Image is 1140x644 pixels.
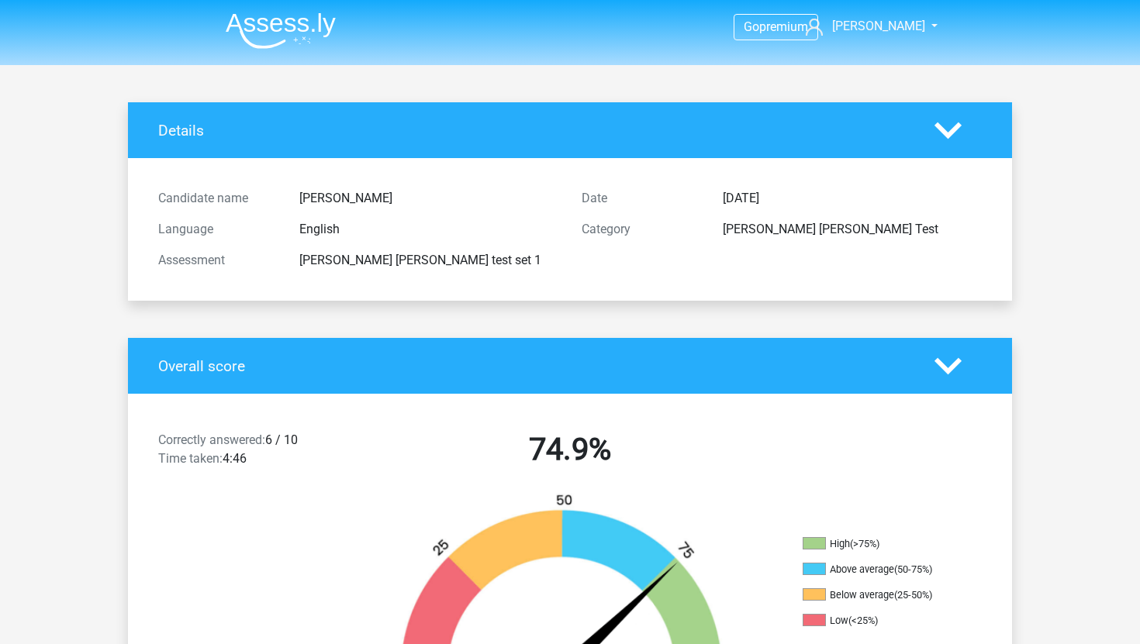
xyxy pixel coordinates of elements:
li: Below average [803,588,958,602]
a: Gopremium [734,16,817,37]
span: premium [759,19,808,34]
a: [PERSON_NAME] [800,17,927,36]
span: Time taken: [158,451,223,466]
h4: Overall score [158,357,911,375]
div: [PERSON_NAME] [PERSON_NAME] Test [711,220,993,239]
div: Candidate name [147,189,288,208]
div: [PERSON_NAME] [288,189,570,208]
div: Assessment [147,251,288,270]
span: Correctly answered: [158,432,265,447]
span: [PERSON_NAME] [832,19,925,33]
div: English [288,220,570,239]
div: (<25%) [848,615,878,626]
img: Assessly [226,12,336,49]
h2: 74.9% [370,431,770,468]
div: (>75%) [850,538,879,549]
div: [DATE] [711,189,993,208]
div: Date [570,189,711,208]
div: (25-50%) [894,589,932,601]
div: [PERSON_NAME] [PERSON_NAME] test set 1 [288,251,570,270]
div: 6 / 10 4:46 [147,431,358,474]
li: Above average [803,563,958,577]
div: Language [147,220,288,239]
h4: Details [158,122,911,139]
li: High [803,537,958,551]
div: (50-75%) [894,563,932,575]
li: Low [803,614,958,628]
span: Go [744,19,759,34]
div: Category [570,220,711,239]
